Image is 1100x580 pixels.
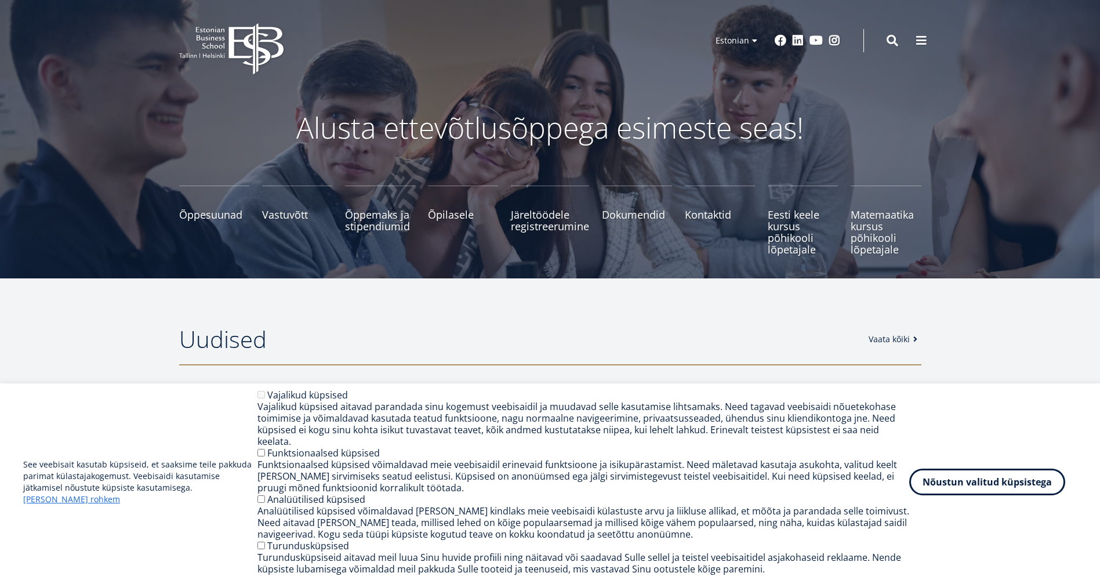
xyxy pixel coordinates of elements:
a: Järeltöödele registreerumine [511,186,589,255]
div: Analüütilised küpsised võimaldavad [PERSON_NAME] kindlaks meie veebisaidi külastuste arvu ja liik... [257,505,909,540]
a: Facebook [775,35,786,46]
div: Vajalikud küpsised aitavad parandada sinu kogemust veebisaidil ja muudavad selle kasutamise lihts... [257,401,909,447]
span: Dokumendid [602,209,672,220]
a: Õpilasele [428,186,498,255]
label: Turundusküpsised [267,539,349,552]
span: Vastuvõtt [262,209,332,220]
span: Järeltöödele registreerumine [511,209,589,232]
a: Õppemaks ja stipendiumid [345,186,415,255]
label: Vajalikud küpsised [267,389,348,401]
div: Turundusküpsiseid aitavad meil luua Sinu huvide profiili ning näitavad või saadavad Sulle sellel ... [257,552,909,575]
div: Funktsionaalsed küpsised võimaldavad meie veebisaidil erinevaid funktsioone ja isikupärastamist. ... [257,459,909,494]
span: Kontaktid [685,209,755,220]
a: Eesti keele kursus põhikooli lõpetajale [768,186,838,255]
a: Dokumendid [602,186,672,255]
a: Linkedin [792,35,804,46]
label: Funktsionaalsed küpsised [267,447,380,459]
span: Õppemaks ja stipendiumid [345,209,415,232]
span: Õppesuunad [179,209,249,220]
p: See veebisait kasutab küpsiseid, et saaksime teile pakkuda parimat külastajakogemust. Veebisaidi ... [23,459,257,505]
span: Õpilasele [428,209,498,220]
a: Kontaktid [685,186,755,255]
a: Instagram [829,35,840,46]
button: Nõustun valitud küpsistega [909,469,1065,495]
a: Youtube [809,35,823,46]
a: Vastuvõtt [262,186,332,255]
span: Matemaatika kursus põhikooli lõpetajale [851,209,921,255]
a: Vaata kõiki [869,333,921,345]
a: [PERSON_NAME] rohkem [23,494,120,505]
a: Õppesuunad [179,186,249,255]
a: Matemaatika kursus põhikooli lõpetajale [851,186,921,255]
i: Alusta ettevõtlusõppega esimeste seas! [296,108,804,147]
span: Eesti keele kursus põhikooli lõpetajale [768,209,838,255]
h2: Uudised [179,325,857,354]
label: Analüütilised küpsised [267,493,365,506]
